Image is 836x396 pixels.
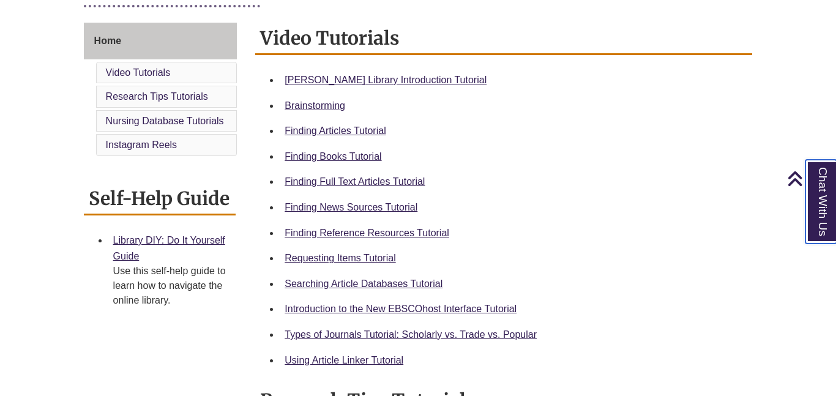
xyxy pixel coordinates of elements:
[285,304,517,314] a: Introduction to the New EBSCOhost Interface Tutorial
[285,228,449,238] a: Finding Reference Resources Tutorial
[84,23,237,59] a: Home
[94,35,121,46] span: Home
[285,329,537,340] a: Types of Journals Tutorial: Scholarly vs. Trade vs. Popular
[106,116,224,126] a: Nursing Database Tutorials
[285,125,386,136] a: Finding Articles Tutorial
[285,278,442,289] a: Searching Article Databases Tutorial
[285,253,395,263] a: Requesting Items Tutorial
[106,140,177,150] a: Instagram Reels
[285,202,417,212] a: Finding News Sources Tutorial
[285,176,425,187] a: Finding Full Text Articles Tutorial
[84,183,236,215] h2: Self-Help Guide
[84,23,237,159] div: Guide Page Menu
[787,170,833,187] a: Back to Top
[106,67,171,78] a: Video Tutorials
[106,91,208,102] a: Research Tips Tutorials
[255,23,752,55] h2: Video Tutorials
[285,151,381,162] a: Finding Books Tutorial
[285,355,403,365] a: Using Article Linker Tutorial
[113,235,225,261] a: Library DIY: Do It Yourself Guide
[113,264,226,308] div: Use this self-help guide to learn how to navigate the online library.
[285,75,487,85] a: [PERSON_NAME] Library Introduction Tutorial
[285,100,345,111] a: Brainstorming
